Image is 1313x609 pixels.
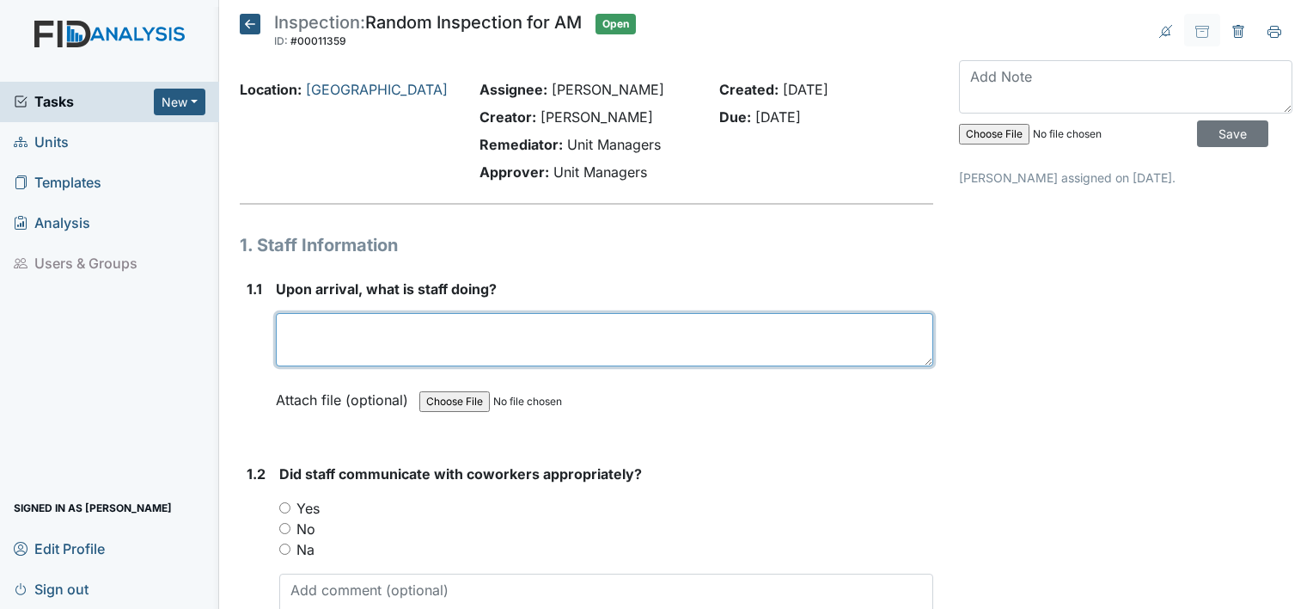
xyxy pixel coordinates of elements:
span: [PERSON_NAME] [552,81,664,98]
input: Na [279,544,290,555]
span: Unit Managers [553,163,647,181]
label: Yes [296,498,320,519]
span: [DATE] [783,81,828,98]
span: Inspection: [274,12,365,33]
span: [DATE] [755,108,801,126]
p: [PERSON_NAME] assigned on [DATE]. [959,169,1292,187]
strong: Approver: [479,163,549,181]
input: Save [1197,120,1268,147]
button: New [154,89,205,115]
strong: Remediator: [479,136,563,153]
span: Sign out [14,575,89,602]
span: ID: [274,34,288,47]
label: 1.2 [247,464,266,484]
label: Attach file (optional) [276,380,415,410]
a: [GEOGRAPHIC_DATA] [306,81,448,98]
span: Analysis [14,210,90,237]
span: Upon arrival, what is staff doing? [276,280,497,298]
span: Templates [14,169,101,196]
label: No [296,519,315,539]
span: Unit Managers [567,136,661,153]
label: 1.1 [247,279,262,299]
input: Yes [279,502,290,514]
a: Tasks [14,91,154,112]
span: [PERSON_NAME] [540,108,653,126]
span: Did staff communicate with coworkers appropriately? [279,465,642,483]
strong: Assignee: [479,81,547,98]
label: Na [296,539,315,560]
span: #00011359 [290,34,346,47]
span: Signed in as [PERSON_NAME] [14,495,172,521]
div: Random Inspection for AM [274,14,582,52]
strong: Due: [719,108,751,126]
h1: 1. Staff Information [240,232,933,258]
strong: Created: [719,81,779,98]
span: Edit Profile [14,535,105,562]
strong: Location: [240,81,302,98]
span: Open [595,14,636,34]
span: Units [14,129,69,156]
input: No [279,523,290,534]
strong: Creator: [479,108,536,126]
